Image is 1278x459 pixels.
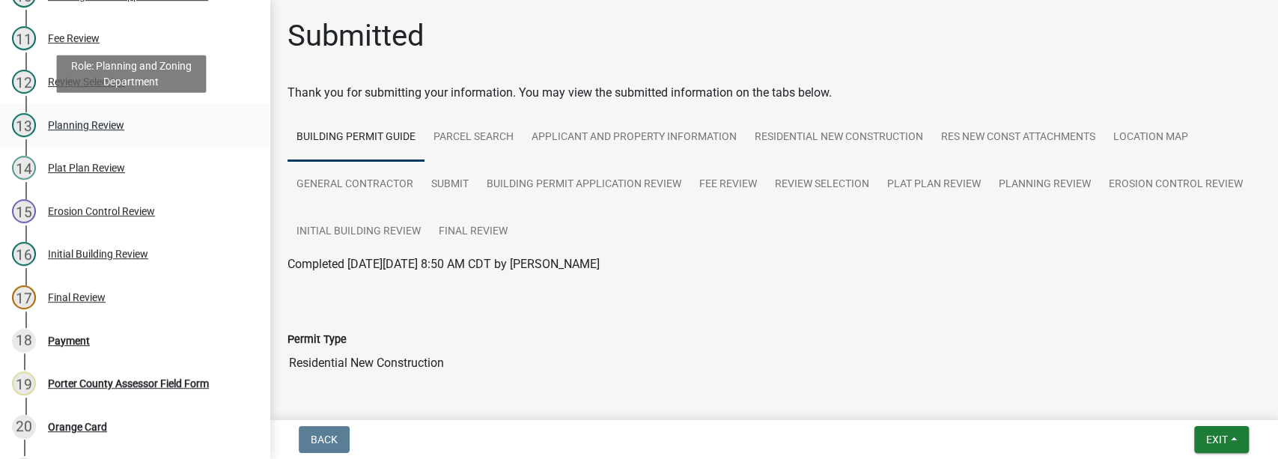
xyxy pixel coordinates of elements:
a: Review Selection [766,161,878,209]
a: Location Map [1104,114,1197,162]
div: 15 [12,199,36,223]
div: Thank you for submitting your information. You may view the submitted information on the tabs below. [287,84,1260,102]
div: 14 [12,156,36,180]
a: Building Permit Guide [287,114,425,162]
a: Submit [422,161,478,209]
div: Planning Review [48,120,124,130]
div: Fee Review [48,33,100,43]
span: Back [311,434,338,446]
button: Exit [1194,426,1249,453]
a: Planning Review [990,161,1100,209]
a: Residential New Construction [746,114,932,162]
div: Orange Card [48,422,107,432]
h1: Submitted [287,18,425,54]
div: 13 [12,113,36,137]
div: 16 [12,242,36,266]
div: 12 [12,70,36,94]
div: Payment [48,335,90,346]
div: 18 [12,329,36,353]
div: Initial Building Review [48,249,148,259]
a: Final Review [430,208,517,256]
div: Porter County Assessor Field Form [48,378,209,389]
button: Back [299,426,350,453]
div: 19 [12,371,36,395]
a: Plat Plan Review [878,161,990,209]
a: Applicant and Property Information [523,114,746,162]
div: Erosion Control Review [48,206,155,216]
div: 20 [12,415,36,439]
a: General Contractor [287,161,422,209]
a: Parcel search [425,114,523,162]
span: Completed [DATE][DATE] 8:50 AM CDT by [PERSON_NAME] [287,257,600,271]
label: Permit Type [287,335,347,345]
div: Role: Planning and Zoning Department [56,55,206,92]
div: Review Selection [48,76,125,87]
a: Fee Review [690,161,766,209]
div: Plat Plan Review [48,162,125,173]
a: Building Permit Application Review [478,161,690,209]
div: 11 [12,26,36,50]
a: Initial Building Review [287,208,430,256]
a: Erosion Control Review [1100,161,1252,209]
div: Final Review [48,292,106,303]
div: 17 [12,285,36,309]
span: Exit [1206,434,1228,446]
a: Res New Const Attachments [932,114,1104,162]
